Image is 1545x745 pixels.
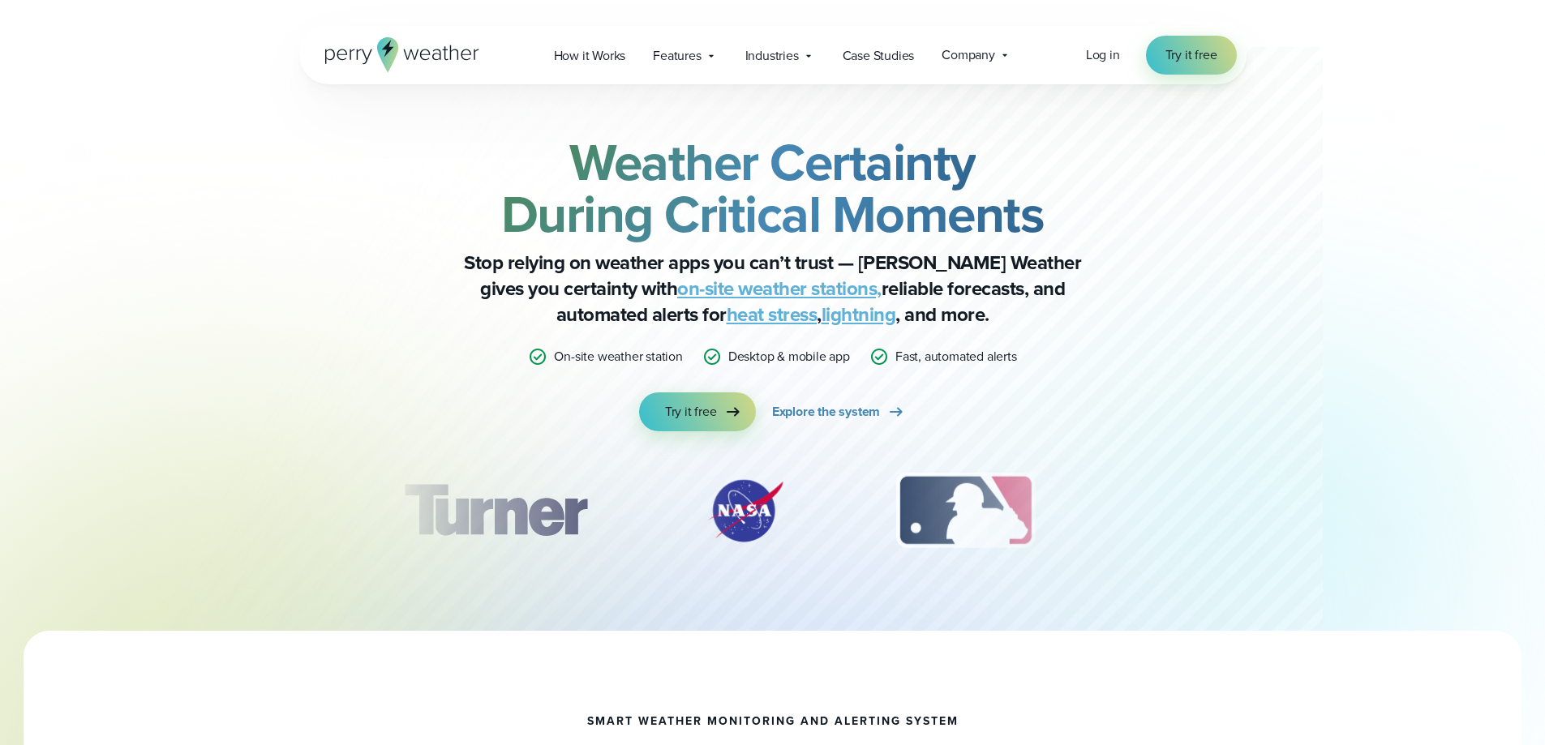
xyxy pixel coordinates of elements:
[380,470,610,551] img: Turner-Construction_1.svg
[587,715,959,728] h1: smart weather monitoring and alerting system
[653,46,701,66] span: Features
[665,402,717,422] span: Try it free
[829,39,929,72] a: Case Studies
[843,46,915,66] span: Case Studies
[1129,470,1259,551] div: 4 of 12
[448,250,1097,328] p: Stop relying on weather apps you can’t trust — [PERSON_NAME] Weather gives you certainty with rel...
[727,300,818,329] a: heat stress
[942,45,995,65] span: Company
[554,46,626,66] span: How it Works
[1129,470,1259,551] img: PGA.svg
[880,470,1051,551] div: 3 of 12
[380,470,1165,559] div: slideshow
[772,392,906,431] a: Explore the system
[772,402,880,422] span: Explore the system
[895,347,1017,366] p: Fast, automated alerts
[1086,45,1120,64] span: Log in
[540,39,640,72] a: How it Works
[639,392,756,431] a: Try it free
[1086,45,1120,65] a: Log in
[745,46,799,66] span: Industries
[728,347,850,366] p: Desktop & mobile app
[554,347,682,366] p: On-site weather station
[689,470,802,551] img: NASA.svg
[677,274,882,303] a: on-site weather stations,
[689,470,802,551] div: 2 of 12
[822,300,896,329] a: lightning
[880,470,1051,551] img: MLB.svg
[1146,36,1237,75] a: Try it free
[380,470,610,551] div: 1 of 12
[501,124,1045,252] strong: Weather Certainty During Critical Moments
[1165,45,1217,65] span: Try it free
